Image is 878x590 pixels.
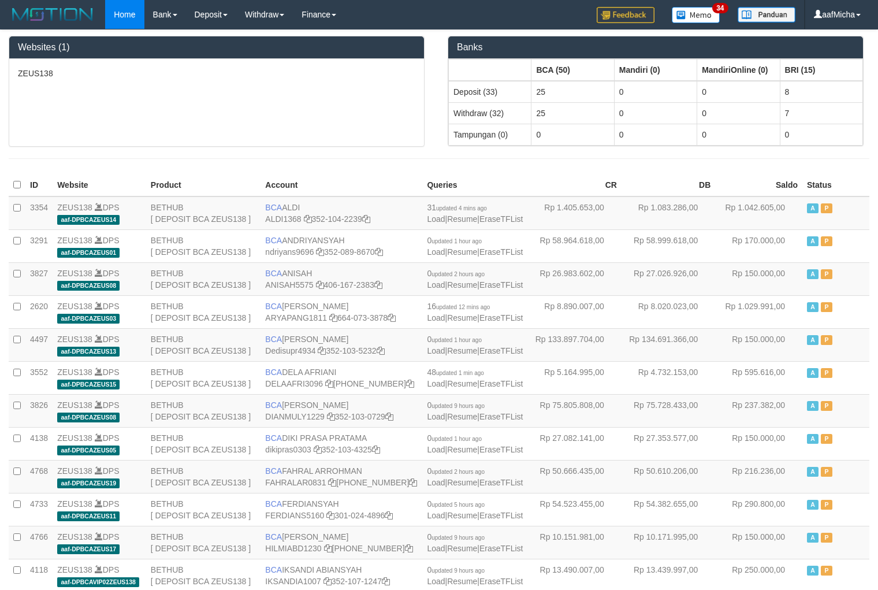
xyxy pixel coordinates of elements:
span: | | [427,368,523,388]
a: Load [427,313,445,322]
a: Copy 6640733878 to clipboard [388,313,396,322]
a: Resume [447,544,477,553]
td: BETHUB [ DEPOSIT BCA ZEUS138 ] [146,460,261,493]
a: FERDIANS5160 [265,511,324,520]
td: 25 [531,102,614,124]
td: DPS [53,394,146,427]
th: Account [261,174,422,196]
a: Resume [447,346,477,355]
td: DPS [53,526,146,559]
td: FERDIANSYAH 301-024-4896 [261,493,422,526]
a: Copy 3010244896 to clipboard [385,511,393,520]
span: Active [807,335,819,345]
a: ALDI1368 [265,214,301,224]
td: DPS [53,196,146,230]
span: | | [427,203,523,224]
span: Paused [821,500,832,510]
span: Active [807,368,819,378]
a: ZEUS138 [57,269,92,278]
a: ZEUS138 [57,499,92,509]
th: Group: activate to sort column ascending [449,59,531,81]
img: Button%20Memo.svg [672,7,720,23]
th: Group: activate to sort column ascending [531,59,614,81]
td: 0 [614,102,697,124]
a: Copy ARYAPANG1811 to clipboard [329,313,337,322]
span: Active [807,302,819,312]
td: Rp 1.029.991,00 [715,295,802,328]
td: Rp 290.800,00 [715,493,802,526]
a: Dedisupr4934 [265,346,315,355]
a: Copy ndriyans9696 to clipboard [316,247,324,257]
td: DPS [53,361,146,394]
span: Paused [821,335,832,345]
td: BETHUB [ DEPOSIT BCA ZEUS138 ] [146,526,261,559]
td: BETHUB [ DEPOSIT BCA ZEUS138 ] [146,394,261,427]
td: DPS [53,229,146,262]
a: ZEUS138 [57,466,92,476]
a: Resume [447,379,477,388]
a: Copy dikipras0303 to clipboard [314,445,322,454]
td: Rp 133.897.704,00 [527,328,621,361]
span: BCA [265,236,282,245]
td: Rp 54.382.655,00 [622,493,715,526]
td: 0 [697,81,780,103]
a: Copy FAHRALAR0831 to clipboard [328,478,336,487]
a: Load [427,280,445,290]
span: Paused [821,203,832,213]
span: BCA [265,532,282,541]
span: 31 [427,203,486,212]
h3: Banks [457,42,854,53]
span: Active [807,203,819,213]
a: Copy DIANMULY1229 to clipboard [327,412,335,421]
td: 0 [614,81,697,103]
td: Rp 50.666.435,00 [527,460,621,493]
td: Rp 10.171.995,00 [622,526,715,559]
span: Paused [821,434,832,444]
span: BCA [265,499,282,509]
a: Resume [447,511,477,520]
td: BETHUB [ DEPOSIT BCA ZEUS138 ] [146,295,261,328]
span: 0 [427,532,485,541]
span: aaf-DPBCAZEUS17 [57,544,120,554]
span: Active [807,434,819,444]
span: aaf-DPBCAZEUS05 [57,446,120,455]
a: dikipras0303 [265,445,311,454]
span: aaf-DPBCAZEUS03 [57,314,120,324]
td: BETHUB [ DEPOSIT BCA ZEUS138 ] [146,493,261,526]
a: EraseTFList [479,412,523,421]
td: 4766 [25,526,53,559]
a: Copy 5665095158 to clipboard [409,478,417,487]
span: Active [807,566,819,576]
td: BETHUB [ DEPOSIT BCA ZEUS138 ] [146,427,261,460]
a: Copy DELAAFRI3096 to clipboard [325,379,333,388]
td: FAHRAL ARROHMAN [PHONE_NUMBER] [261,460,422,493]
a: EraseTFList [479,214,523,224]
a: Copy IKSANDIA1007 to clipboard [323,577,332,586]
a: Resume [447,280,477,290]
td: DPS [53,295,146,328]
td: Rp 8.020.023,00 [622,295,715,328]
img: Feedback.jpg [597,7,654,23]
a: ZEUS138 [57,302,92,311]
a: Copy FERDIANS5160 to clipboard [326,511,334,520]
span: | | [427,302,523,322]
a: Resume [447,478,477,487]
th: CR [527,174,621,196]
a: EraseTFList [479,544,523,553]
a: EraseTFList [479,511,523,520]
td: 3826 [25,394,53,427]
a: Load [427,511,445,520]
span: updated 4 mins ago [436,205,487,211]
span: Paused [821,236,832,246]
a: ARYAPANG1811 [265,313,327,322]
a: ZEUS138 [57,203,92,212]
a: Load [427,577,445,586]
td: [PERSON_NAME] 352-103-5232 [261,328,422,361]
span: Active [807,467,819,477]
a: Copy 7495214257 to clipboard [405,544,413,553]
span: aaf-DPBCAZEUS11 [57,511,120,521]
a: FAHRALAR0831 [265,478,326,487]
span: 0 [427,335,482,344]
span: aaf-DPBCAZEUS14 [57,215,120,225]
a: Load [427,412,445,421]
